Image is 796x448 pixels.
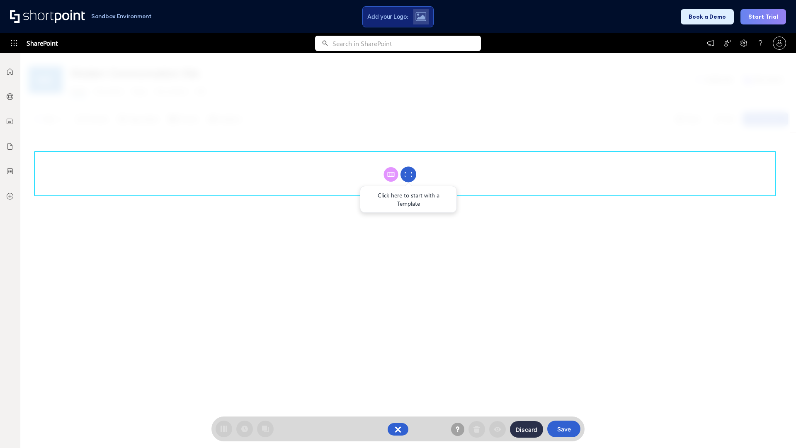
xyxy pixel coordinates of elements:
[755,408,796,448] iframe: Chat Widget
[740,9,786,24] button: Start Trial
[367,13,408,20] span: Add your Logo:
[415,12,426,21] img: Upload logo
[681,9,734,24] button: Book a Demo
[332,36,481,51] input: Search in SharePoint
[27,33,58,53] span: SharePoint
[510,421,543,438] button: Discard
[547,421,580,437] button: Save
[91,14,152,19] h1: Sandbox Environment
